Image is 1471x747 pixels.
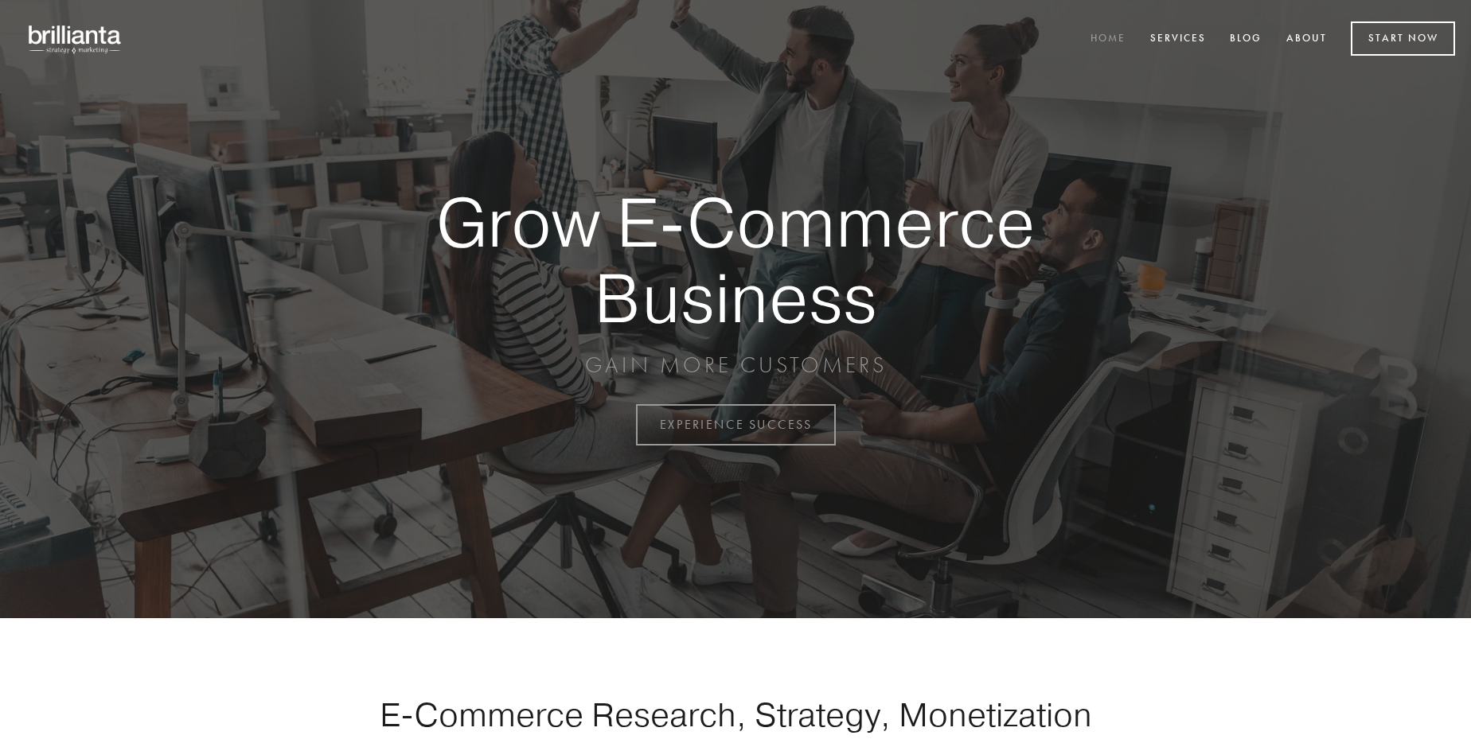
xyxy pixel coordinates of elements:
a: EXPERIENCE SUCCESS [636,404,836,445]
a: Start Now [1351,21,1455,56]
a: About [1276,26,1337,53]
strong: Grow E-Commerce Business [380,185,1091,335]
h1: E-Commerce Research, Strategy, Monetization [330,694,1141,734]
img: brillianta - research, strategy, marketing [16,16,135,62]
a: Home [1080,26,1136,53]
p: GAIN MORE CUSTOMERS [380,351,1091,379]
a: Blog [1219,26,1272,53]
a: Services [1140,26,1216,53]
